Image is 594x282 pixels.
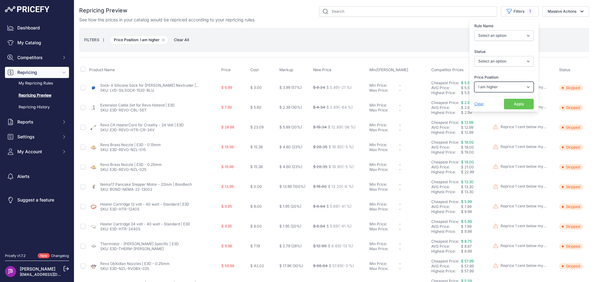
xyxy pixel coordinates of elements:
a: Highest Price: [431,130,456,135]
div: $ 7.99 [461,224,491,229]
a: [EMAIL_ADDRESS][DOMAIN_NAME] [20,272,84,277]
div: Min Price: [369,241,399,246]
div: $ 5.59 [461,85,491,90]
div: $ 57.99 [461,264,491,269]
label: Rule Name [474,23,534,29]
div: Max Price: [369,227,399,232]
span: $ 12.89 [328,125,356,129]
div: Min Price: [369,182,399,187]
a: Reprice 1 cent below my cheapest competitor [493,164,547,170]
span: - [399,202,401,206]
span: $ 3.99 (57%) [279,85,302,90]
a: Alerts [5,171,69,182]
span: (-64 %) [338,105,353,110]
div: AVG Price: [431,224,461,229]
div: Min Price: [369,222,399,227]
a: Heater Cartridge 24 volt - 40 watt - Standard | E3D [100,222,190,226]
label: Price Position [474,74,534,80]
p: Reprice 1 cent below my cheapest competitor [501,184,547,189]
span: (-3 %) [342,263,354,268]
span: Skipped [559,124,583,131]
span: $ 9.98 [461,229,472,234]
a: Cheapest Price: [431,120,459,125]
span: Skipped [559,263,583,269]
a: Heater Cartridge 12 volt - 40 watt - Standard | E3D [100,202,189,206]
span: $ 57.99 [461,269,474,273]
a: Dashboard [5,22,69,33]
div: $ 8.87 [461,244,491,249]
a: Cheapest Price: [431,219,459,224]
span: - [399,261,401,266]
span: $ 28.98 [221,125,234,129]
span: Product Name [89,67,115,72]
span: Price Position: I am higher [110,35,169,45]
div: AVG Price: [431,204,461,209]
span: Skipped [559,184,583,190]
div: $ 28.35 [313,144,327,150]
span: - [399,128,401,132]
a: $ 5.99 [461,219,472,224]
span: $ 8.00 [250,204,262,209]
a: Changelog [51,254,69,258]
div: AVG Price: [431,264,461,269]
span: - [399,162,401,167]
span: $ 22.99 [461,170,474,174]
a: Reprice 1 cent below my cheapest competitor [493,184,547,190]
span: Skipped [559,144,583,150]
span: - [399,142,401,147]
div: $ 2.99 [461,105,491,110]
span: $ 18.90 [329,145,354,149]
input: Search [319,6,497,17]
span: $ 2.79 (28%) [279,244,302,248]
a: SKU: E3D-REVO-HTR-CR-24V [100,128,154,132]
p: Reprice 1 cent below my cheapest competitor [501,243,547,248]
span: (-13 %) [340,244,353,248]
span: Price [221,67,230,72]
div: $ 86.84 [313,263,328,269]
span: Skipped [559,223,583,230]
span: 1 [527,8,533,15]
span: Repricing [17,69,58,76]
div: AVG Price: [431,244,461,249]
div: Max Price: [369,266,399,271]
a: Sock-X Silicone Sock for [PERSON_NAME] Nextruder | Blue [100,83,204,88]
p: Reprice 1 cent below my cheapest competitor [501,223,547,228]
div: Max Price: [369,246,399,251]
a: Cheapest Price: [431,160,459,164]
a: Nema17 Pancake Stepper Motor - 22mm | Bondtech [100,182,192,187]
span: $ 9.95 [221,204,232,209]
span: $ 2.39 (30%) [279,105,302,110]
h2: Repricing Preview [79,6,127,15]
span: $ 9.98 [461,209,472,214]
span: $ 59.98 [221,263,234,268]
a: $ 57.99 [461,259,474,263]
span: $ 1.95 (20%) [279,224,301,228]
button: Repricing [5,67,69,78]
span: $ 19.98 [221,145,234,149]
div: $ 12.99 [461,125,491,130]
span: - [399,207,401,211]
a: Revo Brass Nozzle | E3D - 0.25mm [100,162,162,167]
span: $ 5.59 [461,80,472,85]
div: AVG Price: [431,85,461,90]
p: Reprice 1 cent below my cheapest competitor [501,124,547,129]
a: SKU: E3D-REVO-NZL-025 [100,167,146,172]
span: Skipped [559,204,583,210]
span: $ 19.98 [221,164,234,169]
a: Highest Price: [431,150,456,154]
a: Highest Price: [431,189,456,194]
span: $ 5.59 [461,90,472,95]
div: $ 21.00 [461,165,491,170]
small: | [99,38,108,42]
a: Revo ObXidian Nozzles | E3D - 0.25mm [100,261,170,266]
span: Min/[PERSON_NAME] [369,67,408,72]
a: $ 2.99 [461,100,472,105]
div: $ 13.30 [461,184,491,189]
button: Massive Actions [542,6,589,17]
span: - [399,222,401,226]
span: - [399,147,401,152]
label: Status [474,49,534,55]
span: $ 57.89 [329,263,354,268]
